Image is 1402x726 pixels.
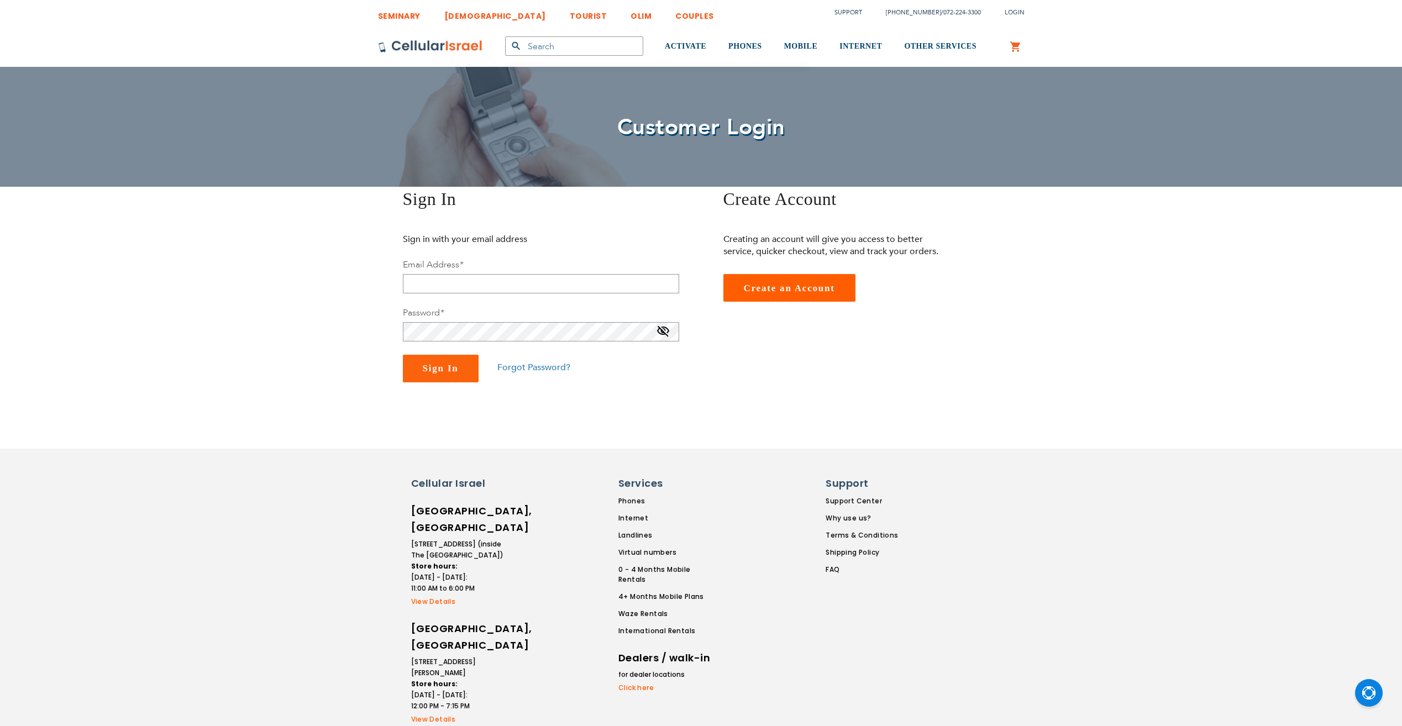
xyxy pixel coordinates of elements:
[826,496,898,506] a: Support Center
[618,669,712,680] li: for dealer locations
[875,4,981,20] li: /
[411,714,505,724] a: View Details
[497,361,570,373] a: Forgot Password?
[618,626,719,636] a: International Rentals
[378,3,421,23] a: SEMINARY
[618,476,712,491] h6: Services
[826,513,898,523] a: Why use us?
[378,40,483,53] img: Cellular Israel Logo
[728,42,762,50] span: PHONES
[618,609,719,619] a: Waze Rentals
[411,561,458,571] strong: Store hours:
[784,26,818,67] a: MOBILE
[834,8,862,17] a: Support
[411,656,505,712] li: [STREET_ADDRESS][PERSON_NAME] [DATE] - [DATE]: 12:00 PM - 7:15 PM
[411,679,458,688] strong: Store hours:
[618,565,719,585] a: 0 - 4 Months Mobile Rentals
[886,8,941,17] a: [PHONE_NUMBER]
[411,620,505,654] h6: [GEOGRAPHIC_DATA], [GEOGRAPHIC_DATA]
[444,3,546,23] a: [DEMOGRAPHIC_DATA]
[403,259,463,271] label: Email Address
[943,8,981,17] a: 072-224-3300
[403,307,444,319] label: Password
[728,26,762,67] a: PHONES
[839,26,882,67] a: INTERNET
[411,539,505,594] li: [STREET_ADDRESS] (inside The [GEOGRAPHIC_DATA]) [DATE] - [DATE]: 11:00 AM to 6:00 PM
[411,476,505,491] h6: Cellular Israel
[904,26,976,67] a: OTHER SERVICES
[826,548,898,557] a: Shipping Policy
[403,233,627,245] p: Sign in with your email address
[826,530,898,540] a: Terms & Conditions
[411,597,505,607] a: View Details
[723,189,837,209] span: Create Account
[826,565,898,575] a: FAQ
[617,112,785,143] span: Customer Login
[505,36,643,56] input: Search
[631,3,652,23] a: OLIM
[904,42,976,50] span: OTHER SERVICES
[826,476,891,491] h6: Support
[1005,8,1025,17] span: Login
[839,42,882,50] span: INTERNET
[665,42,706,50] span: ACTIVATE
[723,233,947,257] p: Creating an account will give you access to better service, quicker checkout, view and track your...
[618,513,719,523] a: Internet
[618,496,719,506] a: Phones
[618,530,719,540] a: Landlines
[423,363,459,373] span: Sign In
[618,548,719,557] a: Virtual numbers
[744,283,835,293] span: Create an Account
[665,26,706,67] a: ACTIVATE
[411,503,505,536] h6: [GEOGRAPHIC_DATA], [GEOGRAPHIC_DATA]
[784,42,818,50] span: MOBILE
[403,189,456,209] span: Sign In
[618,592,719,602] a: 4+ Months Mobile Plans
[618,650,712,666] h6: Dealers / walk-in
[723,274,855,302] a: Create an Account
[618,683,712,693] a: Click here
[570,3,607,23] a: TOURIST
[675,3,714,23] a: COUPLES
[403,355,479,382] button: Sign In
[403,274,679,293] input: Email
